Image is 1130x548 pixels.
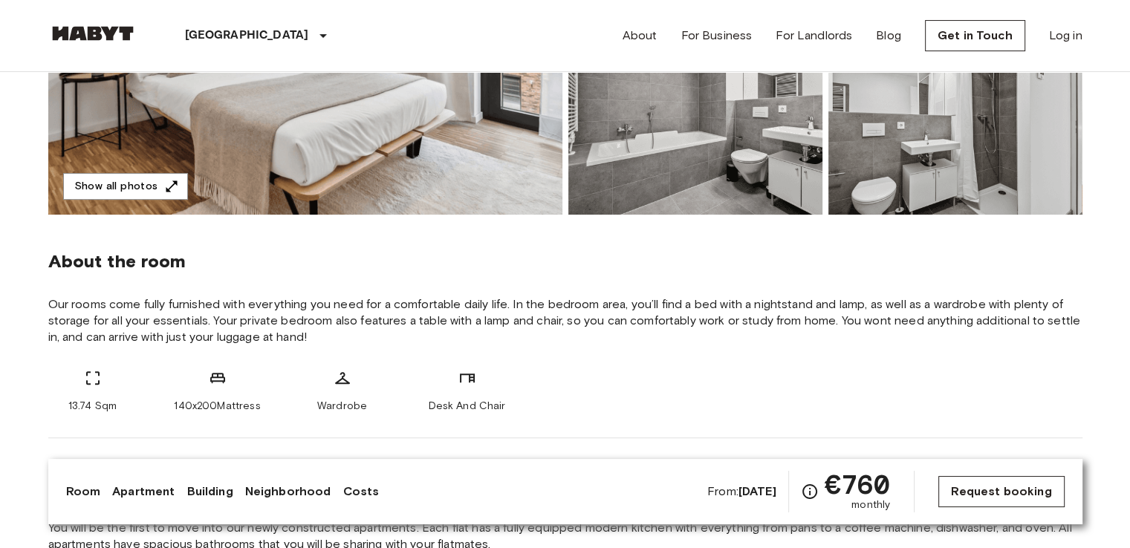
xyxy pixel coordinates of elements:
span: 13.74 Sqm [68,399,117,414]
span: €760 [825,471,891,498]
a: Blog [876,27,901,45]
a: Request booking [938,476,1064,507]
a: Get in Touch [925,20,1025,51]
a: Costs [342,483,379,500]
img: Picture of unit DE-01-489-305-002 [828,20,1082,215]
span: Our rooms come fully furnished with everything you need for a comfortable daily life. In the bedr... [48,296,1082,345]
a: Log in [1049,27,1082,45]
a: Building [186,483,233,500]
p: [GEOGRAPHIC_DATA] [185,27,309,45]
a: For Business [681,27,752,45]
span: About the room [48,250,1082,273]
a: Apartment [112,483,175,500]
button: Show all photos [63,173,188,200]
svg: Check cost overview for full price breakdown. Please note that discounts apply to new joiners onl... [801,483,819,500]
span: Wardrobe [317,399,367,414]
img: Habyt [48,26,137,41]
b: [DATE] [738,484,776,498]
span: monthly [851,498,890,512]
a: Neighborhood [245,483,331,500]
span: 140x200Mattress [174,399,260,414]
span: Desk And Chair [428,399,505,414]
a: Room [66,483,101,500]
span: From: [707,483,776,500]
a: For Landlords [776,27,852,45]
img: Picture of unit DE-01-489-305-002 [568,20,822,215]
a: About [623,27,657,45]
